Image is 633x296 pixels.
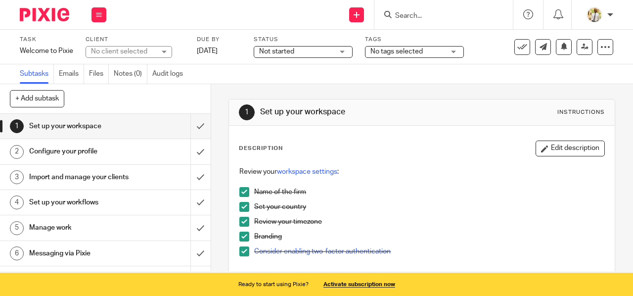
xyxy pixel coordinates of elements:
a: Files [89,64,109,84]
button: + Add subtask [10,90,64,107]
div: 2 [10,145,24,159]
p: Name of the firm [254,187,604,197]
a: Subtasks [20,64,54,84]
button: Edit description [536,141,605,156]
h1: Set up your workspace [29,119,130,134]
p: Branding [254,232,604,242]
div: 3 [10,170,24,184]
span: No tags selected [370,48,423,55]
span: Not started [259,48,294,55]
h1: Configure your profile [29,144,130,159]
label: Client [86,36,184,44]
span: [DATE] [197,48,218,54]
p: Description [239,145,283,152]
label: Status [254,36,353,44]
div: Welcome to Pixie [20,46,73,56]
p: Review your : [239,167,604,177]
label: Task [20,36,73,44]
h1: Manage work [29,220,130,235]
input: Search [394,12,483,21]
div: 4 [10,196,24,209]
img: Pixie [20,8,69,21]
h1: Set up your workspace [260,107,443,117]
a: Notes (0) [114,64,147,84]
div: Instructions [557,108,605,116]
div: 6 [10,247,24,260]
a: workspace settings [277,168,337,175]
p: Review your timezone [254,217,604,227]
a: Consider enabling two-factor authentication [254,248,391,255]
h1: Set up your workflows [29,195,130,210]
a: Audit logs [152,64,188,84]
div: 1 [10,119,24,133]
p: Set your country [254,202,604,212]
h1: Messaging via Pixie [29,246,130,261]
h1: Import and manage your clients [29,170,130,185]
label: Tags [365,36,464,44]
img: IMG-20250501-WA0070.jpg [587,7,602,23]
div: 5 [10,221,24,235]
a: Emails [59,64,84,84]
div: 1 [239,104,255,120]
div: No client selected [91,47,155,56]
label: Due by [197,36,241,44]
